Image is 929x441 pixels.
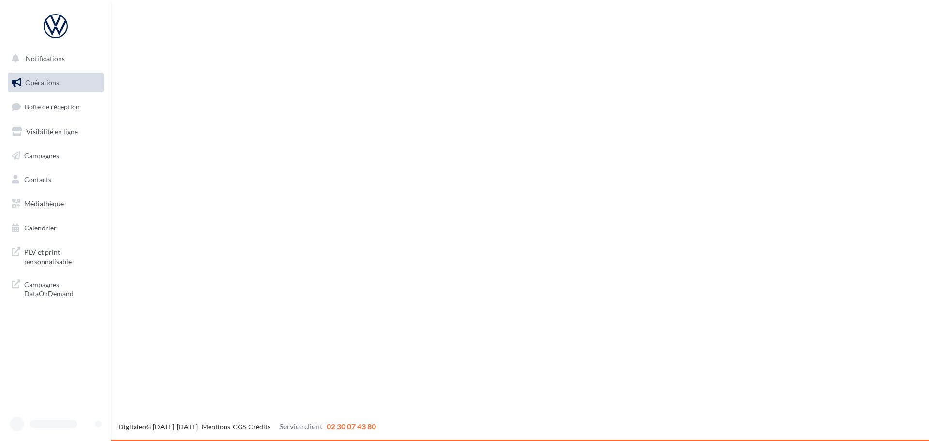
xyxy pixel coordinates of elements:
a: CGS [233,423,246,431]
a: Campagnes DataOnDemand [6,274,105,303]
span: 02 30 07 43 80 [327,422,376,431]
a: Mentions [202,423,230,431]
a: Campagnes [6,146,105,166]
a: Digitaleo [119,423,146,431]
span: Calendrier [24,224,57,232]
a: Crédits [248,423,270,431]
span: Visibilité en ligne [26,127,78,136]
span: Notifications [26,54,65,62]
a: Boîte de réception [6,96,105,117]
span: © [DATE]-[DATE] - - - [119,423,376,431]
a: Opérations [6,73,105,93]
button: Notifications [6,48,102,69]
span: Service client [279,422,323,431]
a: Calendrier [6,218,105,238]
a: Médiathèque [6,194,105,214]
span: Contacts [24,175,51,183]
span: Campagnes DataOnDemand [24,278,100,299]
span: Boîte de réception [25,103,80,111]
span: Campagnes [24,151,59,159]
a: Contacts [6,169,105,190]
span: Opérations [25,78,59,87]
a: Visibilité en ligne [6,122,105,142]
span: PLV et print personnalisable [24,245,100,266]
span: Médiathèque [24,199,64,208]
a: PLV et print personnalisable [6,242,105,270]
